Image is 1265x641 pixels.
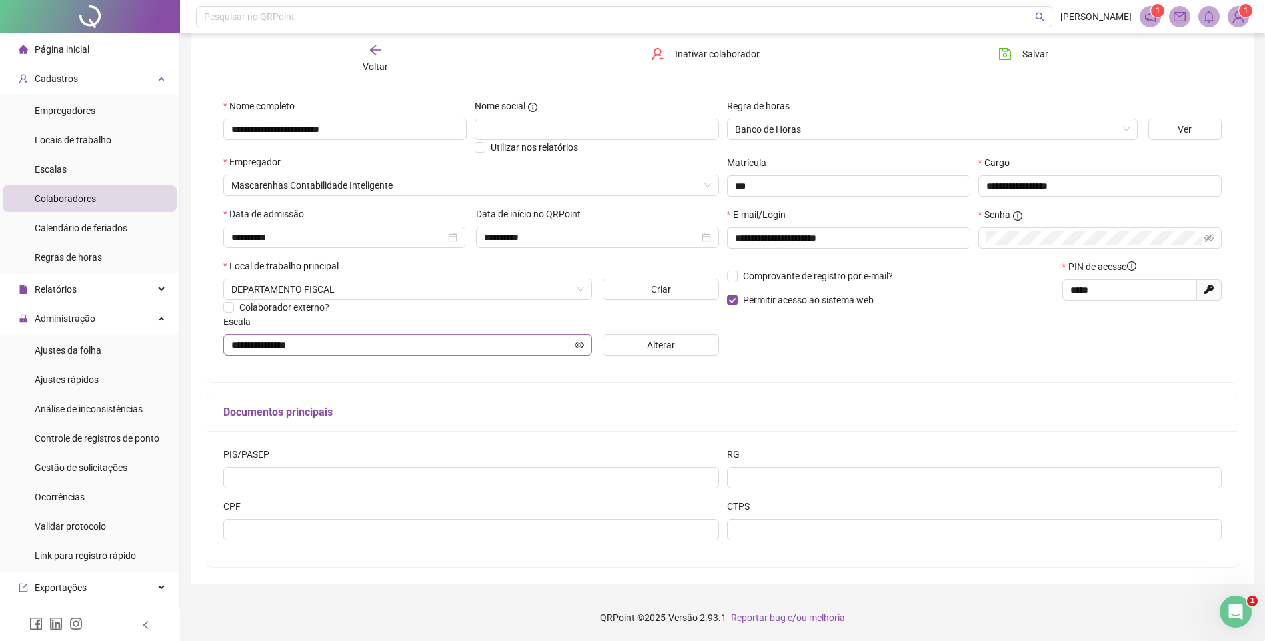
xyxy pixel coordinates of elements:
span: Ajustes rápidos [35,374,99,385]
label: Nome completo [223,99,303,113]
span: Mascarenhas Contabilidade Inteligente [231,175,711,195]
span: DEPARTAMENTO FISCAL [231,279,584,299]
span: user-delete [651,47,664,61]
span: Administração [35,313,95,324]
span: Calendário de feriados [35,223,127,233]
span: Utilizar nos relatórios [491,142,578,153]
span: Colaborador externo? [239,302,329,313]
span: Salvar [1022,47,1048,61]
span: eye [575,340,584,350]
span: Regras de horas [35,252,102,263]
span: instagram [69,617,83,630]
span: Versão [668,612,698,623]
label: Data de admissão [223,207,313,221]
span: Gestão de solicitações [35,462,127,473]
span: Criar [651,282,671,297]
label: Cargo [978,155,1018,170]
span: Controle de registros de ponto [35,433,159,444]
span: info-circle [1127,261,1136,271]
span: save [998,47,1012,61]
label: Matrícula [727,155,775,170]
label: CTPS [727,499,758,514]
span: linkedin [49,617,63,630]
span: export [19,582,28,592]
label: Local de trabalho principal [223,259,347,273]
span: info-circle [1013,211,1022,221]
span: file [19,284,28,293]
span: Exportações [35,582,87,593]
button: Alterar [603,334,719,356]
span: info-circle [528,103,537,112]
span: Comprovante de registro por e-mail? [743,271,893,281]
span: left [141,620,151,630]
span: home [19,44,28,53]
span: Validar protocolo [35,521,106,532]
h5: Documentos principais [223,404,1222,420]
label: E-mail/Login [727,207,794,222]
label: Escala [223,315,259,329]
span: 1 [1244,6,1248,15]
span: Página inicial [35,44,89,55]
span: arrow-left [369,43,382,57]
img: 89982 [1228,7,1248,27]
span: Senha [984,207,1010,222]
sup: 1 [1151,4,1164,17]
span: mail [1174,11,1186,23]
iframe: Intercom live chat [1220,596,1252,628]
span: [PERSON_NAME] [1060,9,1132,24]
span: notification [1144,11,1156,23]
span: bell [1203,11,1215,23]
span: Locais de trabalho [35,135,111,145]
span: Inativar colaborador [675,47,760,61]
span: Relatórios [35,284,77,295]
span: Alterar [647,338,675,352]
span: Link para registro rápido [35,550,136,561]
span: Ver [1178,122,1192,137]
span: eye-invisible [1204,233,1214,243]
span: Empregadores [35,105,95,116]
span: Análise de inconsistências [35,404,143,414]
sup: Atualize o seu contato no menu Meus Dados [1239,4,1252,17]
button: Salvar [988,43,1058,65]
label: CPF [223,499,249,514]
span: Reportar bug e/ou melhoria [731,612,845,623]
span: Permitir acesso ao sistema web [743,295,874,305]
span: user-add [19,73,28,83]
span: lock [19,313,28,322]
span: Colaboradores [35,193,96,204]
span: Ocorrências [35,492,85,502]
span: Ajustes da folha [35,345,101,356]
label: PIS/PASEP [223,447,278,462]
label: Empregador [223,155,289,169]
footer: QRPoint © 2025 - 2.93.1 - [180,594,1265,641]
label: RG [727,447,748,462]
span: search [1035,12,1045,22]
button: Inativar colaborador [641,43,770,65]
label: Regra de horas [727,99,798,113]
button: Ver [1148,119,1222,140]
span: Banco de Horas [735,119,1130,139]
span: Voltar [363,61,388,72]
span: facebook [29,617,43,630]
label: Data de início no QRPoint [476,207,589,221]
span: 1 [1156,6,1160,15]
span: Nome social [475,99,525,113]
span: Escalas [35,164,67,175]
span: Cadastros [35,73,78,84]
button: Criar [603,279,719,300]
span: PIN de acesso [1068,259,1136,274]
span: 1 [1247,596,1258,606]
